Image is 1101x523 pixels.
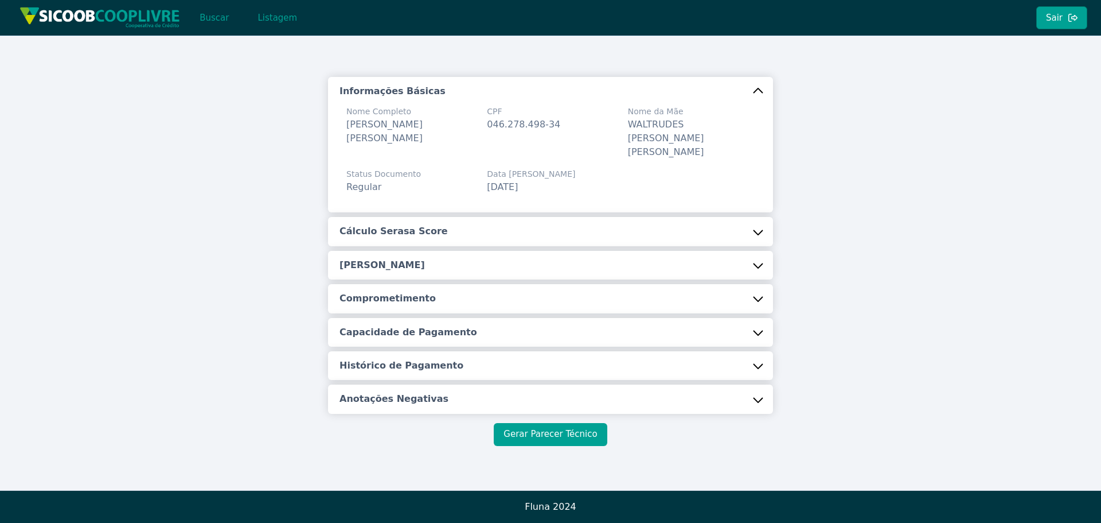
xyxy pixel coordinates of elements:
span: WALTRUDES [PERSON_NAME] [PERSON_NAME] [628,119,704,157]
button: Sair [1036,6,1087,29]
h5: [PERSON_NAME] [339,259,425,272]
button: Cálculo Serasa Score [328,217,773,246]
button: Listagem [248,6,307,29]
h5: Cálculo Serasa Score [339,225,448,238]
span: [DATE] [487,181,518,192]
span: Status Documento [346,168,421,180]
button: Comprometimento [328,284,773,313]
h5: Anotações Negativas [339,393,448,405]
button: Informações Básicas [328,77,773,106]
button: [PERSON_NAME] [328,251,773,280]
span: Nome da Mãe [628,106,755,118]
button: Capacidade de Pagamento [328,318,773,347]
button: Histórico de Pagamento [328,351,773,380]
h5: Comprometimento [339,292,436,305]
span: Regular [346,181,381,192]
h5: Informações Básicas [339,85,446,98]
h5: Capacidade de Pagamento [339,326,477,339]
span: Data [PERSON_NAME] [487,168,575,180]
span: 046.278.498-34 [487,119,560,130]
span: [PERSON_NAME] [PERSON_NAME] [346,119,423,144]
button: Anotações Negativas [328,385,773,413]
span: Nome Completo [346,106,473,118]
span: CPF [487,106,560,118]
span: Fluna 2024 [525,501,576,512]
button: Gerar Parecer Técnico [494,423,607,446]
h5: Histórico de Pagamento [339,359,463,372]
button: Buscar [190,6,239,29]
img: img/sicoob_cooplivre.png [19,7,180,28]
